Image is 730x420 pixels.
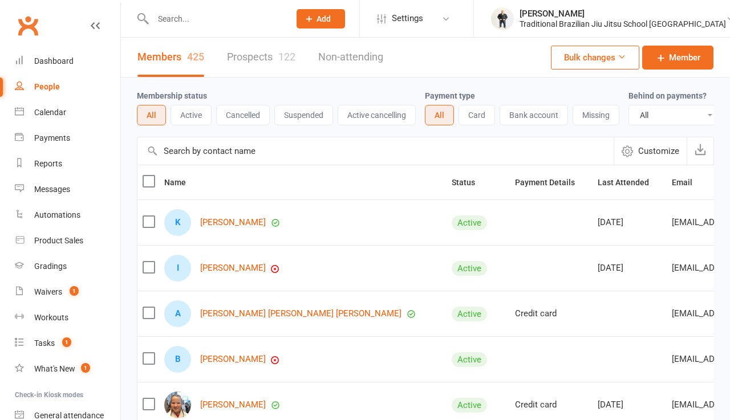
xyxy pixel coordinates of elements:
a: Messages [15,177,120,202]
input: Search by contact name [137,137,614,165]
label: Payment type [425,91,475,100]
div: What's New [34,364,75,373]
a: [PERSON_NAME] [PERSON_NAME] [PERSON_NAME] [200,309,401,319]
span: Member [669,51,700,64]
a: Gradings [15,254,120,279]
div: Product Sales [34,236,83,245]
div: Waivers [34,287,62,296]
a: Workouts [15,305,120,331]
div: Payments [34,133,70,142]
div: Traditional Brazilian Jiu Jitsu School [GEOGRAPHIC_DATA] [520,19,726,29]
a: [PERSON_NAME] [200,263,266,273]
button: Name [164,176,198,189]
button: Bulk changes [551,46,639,70]
button: Active cancelling [338,105,416,125]
button: All [137,105,166,125]
button: Cancelled [216,105,270,125]
div: Active [452,307,487,321]
div: Ana Bela [164,300,191,327]
div: [DATE] [598,218,662,227]
a: Prospects122 [227,38,295,77]
a: People [15,74,120,100]
div: Credit card [515,309,587,319]
a: Payments [15,125,120,151]
div: Kai [164,209,191,236]
div: Gradings [34,262,67,271]
a: [PERSON_NAME] [200,354,266,364]
span: 1 [62,337,71,347]
div: Active [452,352,487,367]
img: Stella [164,392,191,418]
a: Reports [15,151,120,177]
a: [PERSON_NAME] [200,218,266,227]
div: Iver [164,255,191,282]
a: What's New1 [15,356,120,382]
button: Active [171,105,212,125]
a: Calendar [15,100,120,125]
div: Benson [164,346,191,373]
a: Member [642,46,713,70]
div: Reports [34,159,62,168]
div: People [34,82,60,91]
div: [DATE] [598,263,662,273]
div: Calendar [34,108,66,117]
img: thumb_image1732515240.png [491,7,514,30]
button: Suspended [274,105,333,125]
span: Name [164,178,198,187]
div: 425 [187,51,204,63]
div: [DATE] [598,400,662,410]
button: Missing [573,105,619,125]
div: Credit card [515,400,587,410]
a: [PERSON_NAME] [200,400,266,410]
span: Last Attended [598,178,662,187]
div: Automations [34,210,80,219]
input: Search... [149,11,282,27]
div: [PERSON_NAME] [520,9,726,19]
div: 122 [278,51,295,63]
a: Automations [15,202,120,228]
button: Last Attended [598,176,662,189]
div: Active [452,398,487,413]
a: Clubworx [14,11,42,40]
div: Messages [34,185,70,194]
div: Active [452,261,487,276]
a: Product Sales [15,228,120,254]
a: Non-attending [318,38,383,77]
div: Workouts [34,313,68,322]
span: Settings [392,6,423,31]
button: Customize [614,137,687,165]
div: Active [452,215,487,230]
label: Behind on payments? [628,91,707,100]
button: Bank account [500,105,568,125]
button: Add [297,9,345,28]
a: Members425 [137,38,204,77]
span: Add [317,14,331,23]
button: All [425,105,454,125]
a: Tasks 1 [15,331,120,356]
span: Payment Details [515,178,587,187]
button: Payment Details [515,176,587,189]
span: Status [452,178,488,187]
label: Membership status [137,91,207,100]
a: Waivers 1 [15,279,120,305]
button: Email [672,176,705,189]
button: Status [452,176,488,189]
a: Dashboard [15,48,120,74]
button: Card [459,105,495,125]
span: 1 [81,363,90,373]
div: Tasks [34,339,55,348]
span: Email [672,178,705,187]
div: General attendance [34,411,104,420]
div: Dashboard [34,56,74,66]
span: 1 [70,286,79,296]
span: Customize [638,144,679,158]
